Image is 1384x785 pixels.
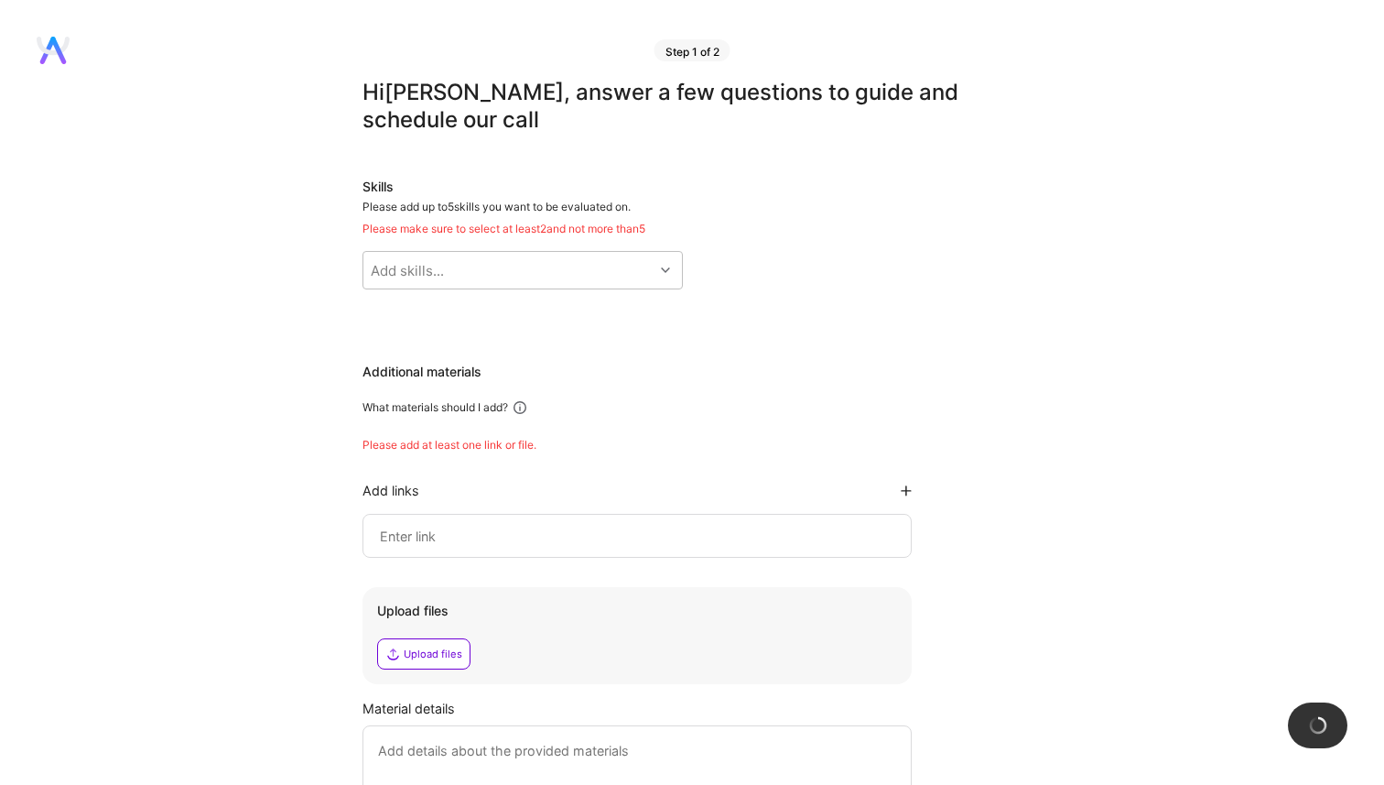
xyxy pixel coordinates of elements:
div: Step 1 of 2 [654,39,730,61]
div: Add skills... [371,261,444,280]
div: Please add up to 5 skills you want to be evaluated on. [362,200,1003,236]
i: icon Upload2 [385,647,400,661]
div: Please make sure to select at least 2 and not more than 5 [362,222,1003,236]
div: What materials should I add? [362,400,508,415]
div: Material details [362,699,1003,718]
div: Hi [PERSON_NAME] , answer a few questions to guide and schedule our call [362,79,1003,134]
div: Add links [362,482,419,499]
div: Additional materials [362,363,1003,381]
img: loading [1307,714,1329,736]
i: icon Info [512,399,528,416]
div: Skills [362,178,1003,196]
i: icon Chevron [661,266,670,275]
div: Upload files [377,602,897,620]
i: icon PlusBlackFlat [901,485,912,496]
div: Please add at least one link or file. [362,438,1003,452]
div: Upload files [404,647,462,661]
input: Enter link [378,525,896,547]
